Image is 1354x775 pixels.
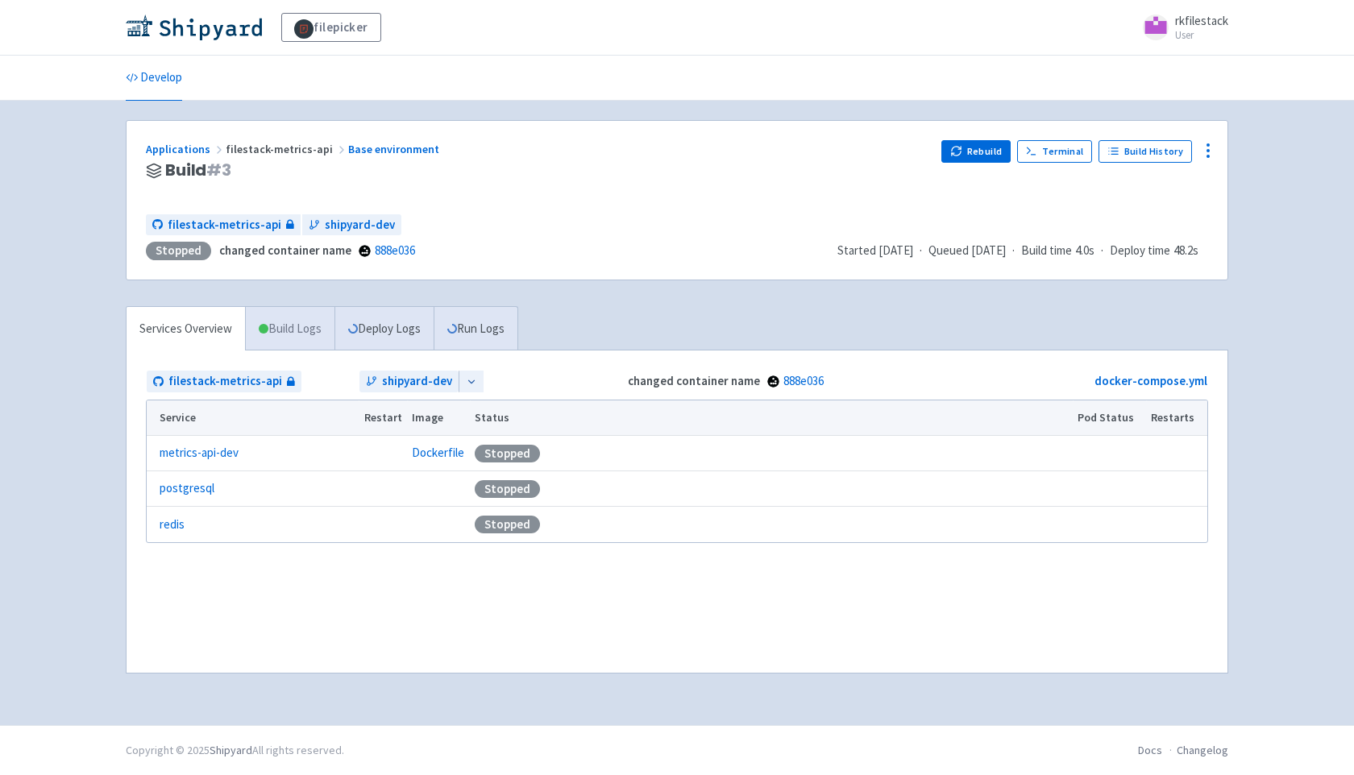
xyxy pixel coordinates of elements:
span: # 3 [206,159,231,181]
span: 4.0s [1075,242,1094,260]
div: Stopped [475,480,540,498]
strong: changed container name [219,242,351,258]
span: Build time [1021,242,1072,260]
span: Queued [928,242,1006,258]
span: filestack-metrics-api [168,216,281,234]
div: Copyright © 2025 All rights reserved. [126,742,344,759]
span: Build [165,161,231,180]
strong: changed container name [628,373,760,388]
time: [DATE] [971,242,1006,258]
th: Restarts [1146,400,1207,436]
a: filepicker [281,13,381,42]
a: redis [160,516,185,534]
span: filestack-metrics-api [168,372,282,391]
span: Deploy time [1110,242,1170,260]
div: Stopped [475,445,540,462]
a: filestack-metrics-api [146,214,301,236]
a: Applications [146,142,226,156]
a: shipyard-dev [359,371,459,392]
div: · · · [837,242,1208,260]
div: Stopped [146,242,211,260]
a: filestack-metrics-api [147,371,301,392]
th: Restart [359,400,407,436]
a: Changelog [1177,743,1228,757]
a: postgresql [160,479,214,498]
th: Pod Status [1073,400,1146,436]
a: docker-compose.yml [1094,373,1207,388]
a: 888e036 [783,373,824,388]
span: shipyard-dev [382,372,452,391]
span: shipyard-dev [325,216,395,234]
a: Services Overview [127,307,245,351]
button: Rebuild [941,140,1011,163]
a: Build History [1099,140,1192,163]
a: Docs [1138,743,1162,757]
a: Develop [126,56,182,101]
a: Base environment [348,142,442,156]
time: [DATE] [878,242,913,258]
a: metrics-api-dev [160,444,239,462]
a: shipyard-dev [302,214,401,236]
a: Build Logs [246,307,334,351]
th: Status [470,400,1073,436]
a: Shipyard [210,743,252,757]
a: Run Logs [434,307,517,351]
th: Service [147,400,359,436]
span: 48.2s [1173,242,1198,260]
a: rkfilestack User [1133,15,1228,40]
a: Deploy Logs [334,307,434,351]
a: Dockerfile [412,445,464,460]
a: 888e036 [375,242,415,258]
a: Terminal [1017,140,1092,163]
span: rkfilestack [1175,13,1228,28]
small: User [1175,30,1228,40]
span: Started [837,242,913,258]
th: Image [407,400,470,436]
span: filestack-metrics-api [226,142,348,156]
div: Stopped [475,516,540,533]
img: Shipyard logo [126,15,262,40]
